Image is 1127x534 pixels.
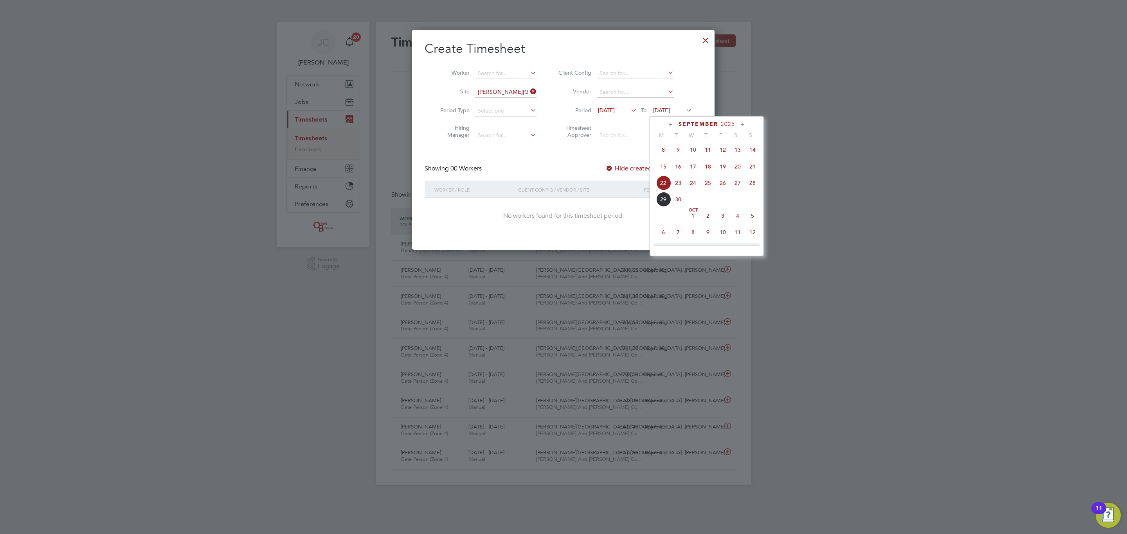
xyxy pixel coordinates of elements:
span: 15 [686,241,700,256]
span: 9 [671,142,686,157]
h2: Create Timesheet [425,41,702,57]
span: S [743,132,758,139]
span: S [728,132,743,139]
span: 17 [686,159,700,174]
div: Client Config / Vendor / Site [516,181,642,199]
span: 29 [656,192,671,207]
span: 13 [656,241,671,256]
input: Select one [475,106,536,116]
span: T [669,132,684,139]
div: 11 [1095,508,1102,518]
span: 2025 [721,121,735,127]
div: No workers found for this timesheet period. [432,212,694,220]
span: 3 [715,208,730,223]
span: [DATE] [653,107,670,114]
span: 13 [730,142,745,157]
div: Period [642,181,694,199]
span: 14 [745,142,760,157]
span: 19 [745,241,760,256]
span: 27 [730,176,745,190]
span: 24 [686,176,700,190]
span: 5 [745,208,760,223]
span: F [713,132,728,139]
label: Period Type [434,107,470,114]
button: Open Resource Center, 11 new notifications [1096,503,1121,528]
span: 10 [715,225,730,240]
span: 23 [671,176,686,190]
label: Vendor [556,88,591,95]
label: Client Config [556,69,591,76]
span: 1 [686,208,700,223]
span: 22 [656,176,671,190]
span: 2 [700,208,715,223]
span: 20 [730,159,745,174]
span: 17 [715,241,730,256]
span: 14 [671,241,686,256]
input: Search for... [475,130,536,141]
label: Worker [434,69,470,76]
span: M [654,132,669,139]
span: [DATE] [598,107,615,114]
span: 9 [700,225,715,240]
span: September [679,121,718,127]
div: Worker / Role [432,181,516,199]
span: 19 [715,159,730,174]
span: 18 [730,241,745,256]
span: 16 [671,159,686,174]
span: 10 [686,142,700,157]
span: 8 [686,225,700,240]
span: 16 [700,241,715,256]
span: 18 [700,159,715,174]
label: Timesheet Approver [556,124,591,138]
span: To [639,105,649,115]
label: Hide created timesheets [605,165,685,172]
input: Search for... [597,68,674,79]
span: 7 [671,225,686,240]
span: W [684,132,699,139]
span: 12 [745,225,760,240]
span: 6 [656,225,671,240]
input: Search for... [475,68,536,79]
input: Search for... [475,87,536,98]
span: 4 [730,208,745,223]
span: 12 [715,142,730,157]
div: Showing [425,165,483,173]
label: Period [556,107,591,114]
span: Oct [686,208,700,212]
input: Search for... [597,87,674,98]
span: 25 [700,176,715,190]
span: 21 [745,159,760,174]
span: 8 [656,142,671,157]
span: 11 [700,142,715,157]
span: 15 [656,159,671,174]
span: 28 [745,176,760,190]
span: 00 Workers [450,165,482,172]
span: 30 [671,192,686,207]
label: Hiring Manager [434,124,470,138]
span: T [699,132,713,139]
label: Site [434,88,470,95]
span: 26 [715,176,730,190]
span: 11 [730,225,745,240]
input: Search for... [597,130,674,141]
